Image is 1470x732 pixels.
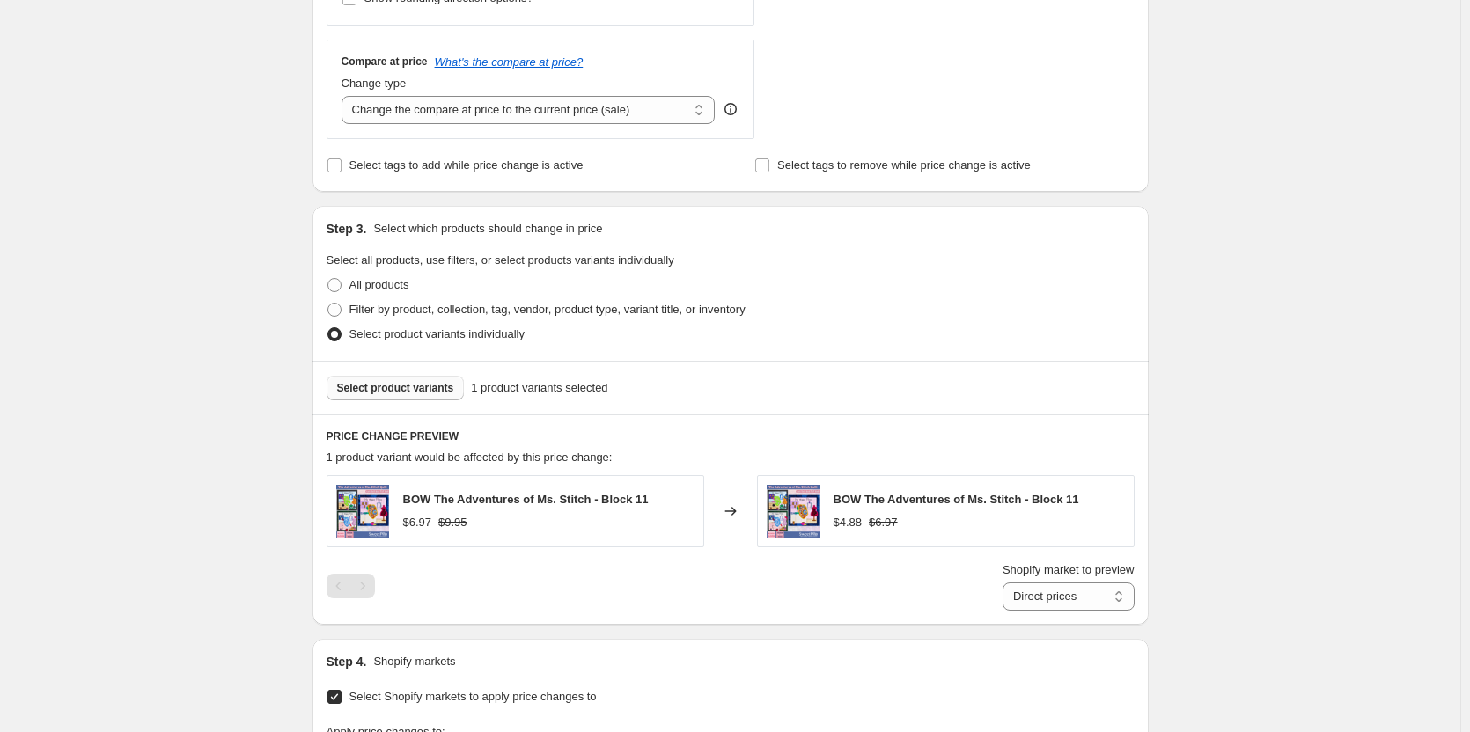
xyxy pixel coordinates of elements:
span: Change type [342,77,407,90]
span: Select product variants [337,381,454,395]
img: BOW_The_Adventures_of_Ms._Stitch_Quilt_Block_11_4x4_5x5_6x6_7x7_8x8_In_The_Hoop_80x.png [336,485,389,538]
span: Select all products, use filters, or select products variants individually [327,253,674,267]
span: 1 product variants selected [471,379,607,397]
div: help [722,100,739,118]
h6: PRICE CHANGE PREVIEW [327,429,1135,443]
img: BOW_The_Adventures_of_Ms._Stitch_Quilt_Block_11_4x4_5x5_6x6_7x7_8x8_In_The_Hoop_80x.png [767,485,820,538]
span: 1 product variant would be affected by this price change: [327,450,613,464]
button: What's the compare at price? [435,55,584,69]
button: Select product variants [327,376,465,400]
h3: Compare at price [342,55,428,69]
h2: Step 4. [327,653,367,670]
h2: Step 3. [327,220,367,238]
strike: $9.95 [438,514,467,531]
span: All products [349,278,409,291]
span: Select tags to add while price change is active [349,158,584,172]
div: $4.88 [834,514,863,531]
p: Select which products should change in price [373,220,602,238]
span: Shopify market to preview [1003,563,1135,576]
span: Select tags to remove while price change is active [777,158,1031,172]
span: Select Shopify markets to apply price changes to [349,690,597,703]
strike: $6.97 [869,514,898,531]
div: $6.97 [403,514,432,531]
span: Filter by product, collection, tag, vendor, product type, variant title, or inventory [349,303,746,316]
p: Shopify markets [373,653,455,670]
nav: Pagination [327,574,375,598]
span: BOW The Adventures of Ms. Stitch - Block 11 [403,493,649,506]
span: BOW The Adventures of Ms. Stitch - Block 11 [834,493,1079,506]
span: Select product variants individually [349,327,525,340]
